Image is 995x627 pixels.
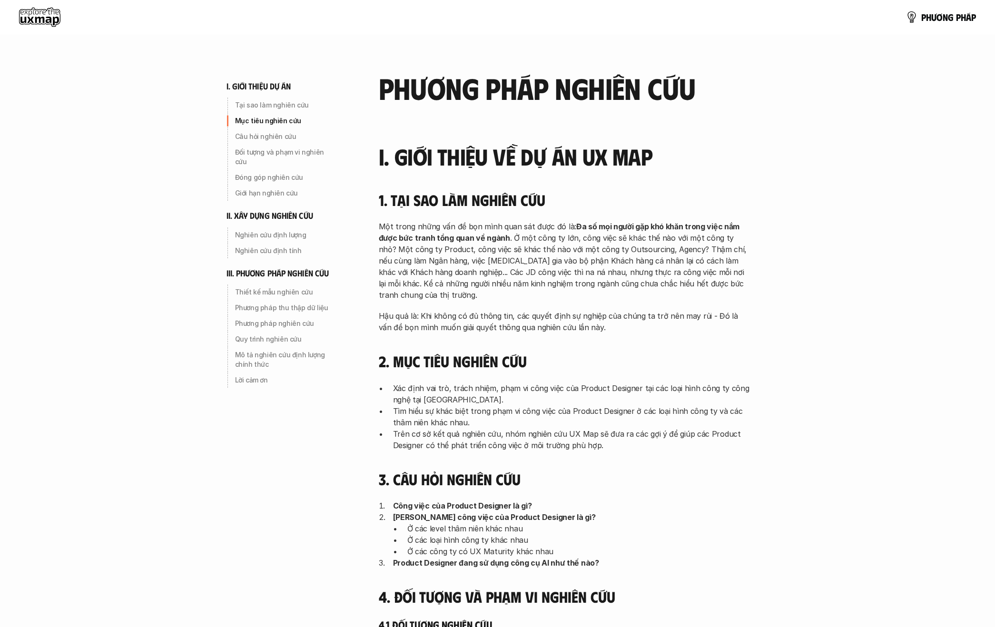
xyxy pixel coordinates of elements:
[393,405,750,428] p: Tìm hiểu sự khác biệt trong phạm vi công việc của Product Designer ở các loại hình công ty và các...
[379,144,750,169] h3: I. Giới thiệu về dự án UX Map
[235,116,337,126] p: Mục tiêu nghiên cứu
[393,428,750,451] p: Trên cơ sở kết quả nghiên cứu, nhóm nghiên cứu UX Map sẽ đưa ra các gợi ý để giúp các Product Des...
[971,12,976,22] span: p
[227,372,341,388] a: Lời cảm ơn
[227,186,341,201] a: Giới hạn nghiên cứu
[227,347,341,372] a: Mô tả nghiên cứu định lượng chính thức
[227,98,341,113] a: Tại sao làm nghiên cứu
[235,350,337,369] p: Mô tả nghiên cứu định lượng chính thức
[227,300,341,315] a: Phương pháp thu thập dữ liệu
[906,8,976,27] a: phươngpháp
[235,375,337,385] p: Lời cảm ơn
[379,588,750,606] h4: 4. Đối tượng và phạm vi nghiên cứu
[379,310,750,333] p: Hậu quả là: Khi không có đủ thông tin, các quyết định sự nghiệp của chúng ta trở nên may rủi - Đó...
[379,470,750,488] h4: 3. Câu hỏi nghiên cứu
[235,188,337,198] p: Giới hạn nghiên cứu
[393,512,596,522] strong: [PERSON_NAME] công việc của Product Designer là gì?
[235,100,337,110] p: Tại sao làm nghiên cứu
[931,12,936,22] span: ư
[966,12,971,22] span: á
[227,316,341,331] a: Phương pháp nghiên cứu
[235,246,337,255] p: Nghiên cứu định tính
[227,129,341,144] a: Câu hỏi nghiên cứu
[227,81,291,92] h6: i. giới thiệu dự án
[227,284,341,300] a: Thiết kế mẫu nghiên cứu
[227,227,341,243] a: Nghiên cứu định lượng
[235,287,337,297] p: Thiết kế mẫu nghiên cứu
[227,332,341,347] a: Quy trình nghiên cứu
[956,12,961,22] span: p
[961,12,966,22] span: h
[235,147,337,167] p: Đối tượng và phạm vi nghiên cứu
[393,382,750,405] p: Xác định vai trò, trách nhiệm, phạm vi công việc của Product Designer tại các loại hình công ty c...
[235,319,337,328] p: Phương pháp nghiên cứu
[227,243,341,258] a: Nghiên cứu định tính
[379,221,750,301] p: Một trong những vấn đề bọn mình quan sát được đó là: . Ở một công ty lớn, công việc sẽ khác thế n...
[393,501,532,510] strong: Công việc của Product Designer là gì?
[921,12,926,22] span: p
[235,173,337,182] p: Đóng góp nghiên cứu
[379,352,750,370] h4: 2. Mục tiêu nghiên cứu
[227,170,341,185] a: Đóng góp nghiên cứu
[235,230,337,240] p: Nghiên cứu định lượng
[227,268,329,279] h6: iii. phương pháp nghiên cứu
[407,523,750,534] p: Ở các level thâm niên khác nhau
[379,191,750,209] h4: 1. Tại sao làm nghiên cứu
[227,113,341,128] a: Mục tiêu nghiên cứu
[393,558,599,568] strong: Product Designer đang sử dụng công cụ AI như thế nào?
[235,132,337,141] p: Câu hỏi nghiên cứu
[948,12,954,22] span: g
[235,303,337,313] p: Phương pháp thu thập dữ liệu
[379,71,750,104] h2: phương pháp nghiên cứu
[407,546,750,557] p: Ở các công ty có UX Maturity khác nhau
[227,210,313,221] h6: ii. xây dựng nghiên cứu
[926,12,931,22] span: h
[407,534,750,546] p: Ở các loại hình công ty khác nhau
[936,12,943,22] span: ơ
[943,12,948,22] span: n
[235,334,337,344] p: Quy trình nghiên cứu
[227,145,341,169] a: Đối tượng và phạm vi nghiên cứu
